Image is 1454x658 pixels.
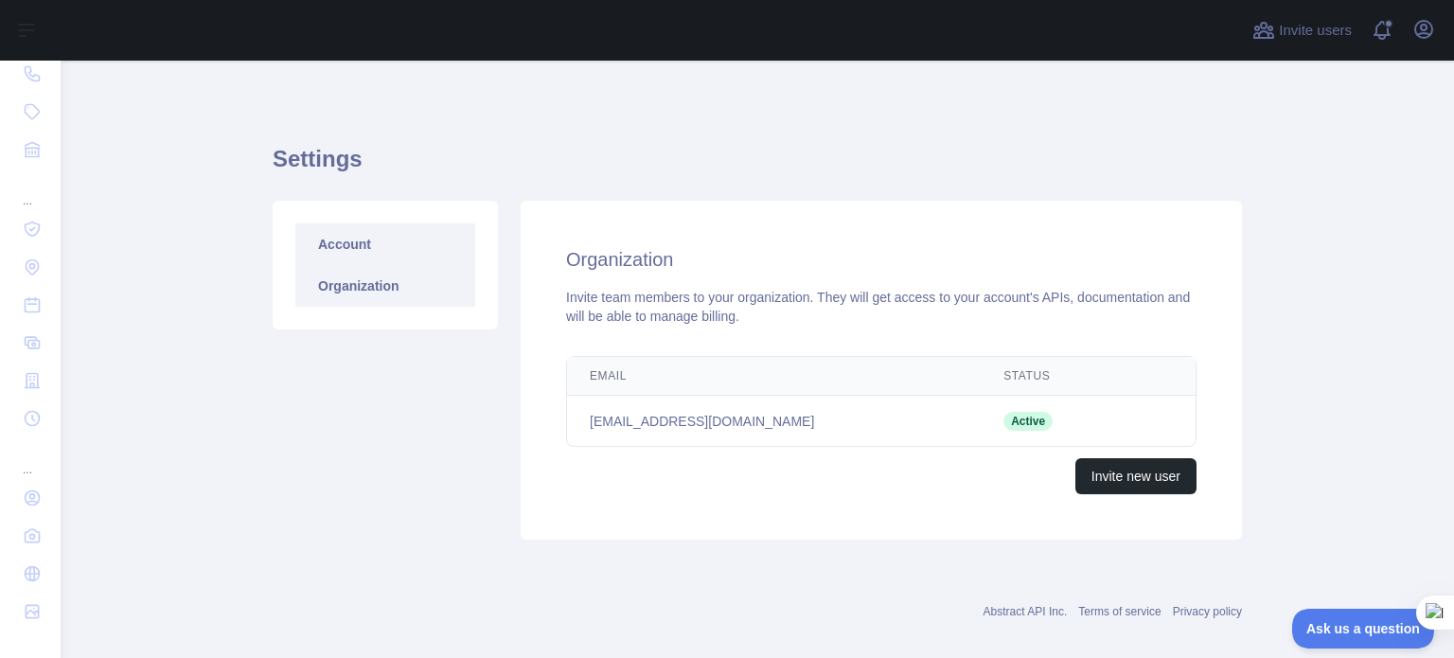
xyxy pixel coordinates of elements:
a: Organization [295,265,475,307]
td: [EMAIL_ADDRESS][DOMAIN_NAME] [567,396,981,447]
span: Invite users [1279,20,1352,42]
iframe: Toggle Customer Support [1292,609,1435,649]
th: Status [981,357,1126,396]
a: Privacy policy [1173,605,1242,618]
div: ... [15,439,45,477]
div: Invite team members to your organization. They will get access to your account's APIs, documentat... [566,288,1197,326]
h1: Settings [273,144,1242,189]
button: Invite users [1249,15,1356,45]
h2: Organization [566,246,1197,273]
button: Invite new user [1075,458,1197,494]
span: Active [1003,412,1053,431]
a: Account [295,223,475,265]
a: Abstract API Inc. [984,605,1068,618]
th: Email [567,357,981,396]
a: Terms of service [1078,605,1161,618]
div: ... [15,170,45,208]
